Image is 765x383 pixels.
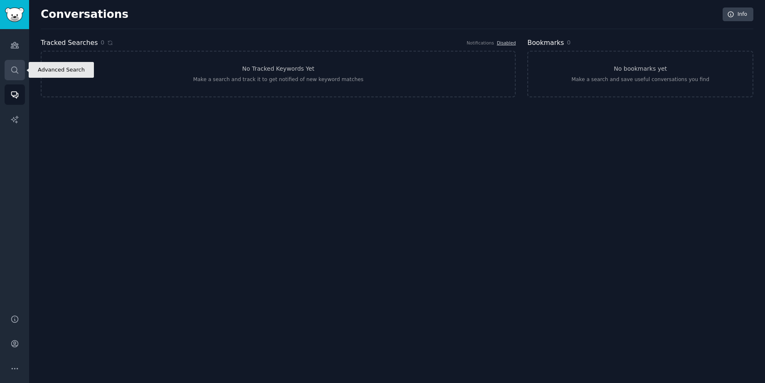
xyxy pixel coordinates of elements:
[567,39,571,46] span: 0
[5,7,24,22] img: GummySearch logo
[41,8,128,21] h2: Conversations
[41,38,98,48] h2: Tracked Searches
[723,7,753,22] a: Info
[614,64,667,73] h3: No bookmarks yet
[571,76,709,84] div: Make a search and save useful conversations you find
[242,64,315,73] h3: No Tracked Keywords Yet
[101,38,104,47] span: 0
[497,40,516,45] a: Disabled
[467,40,494,46] div: Notifications
[193,76,364,84] div: Make a search and track it to get notified of new keyword matches
[527,51,753,97] a: No bookmarks yetMake a search and save useful conversations you find
[527,38,564,48] h2: Bookmarks
[41,51,516,97] a: No Tracked Keywords YetMake a search and track it to get notified of new keyword matches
